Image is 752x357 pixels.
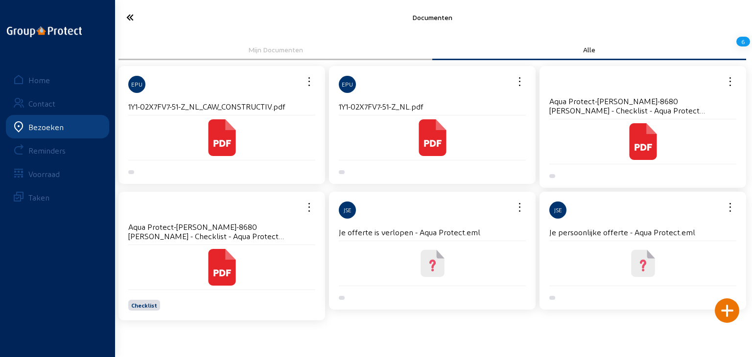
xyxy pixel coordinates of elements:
h4: Je persoonlijke offerte - Aqua Protect.eml [549,227,736,237]
img: logo-oneline.png [7,26,82,37]
a: Taken [6,185,109,209]
div: JSE [339,201,356,219]
div: Contact [28,99,55,108]
a: Reminders [6,138,109,162]
h4: Je offerte is verlopen - Aqua Protect.eml [339,227,526,237]
h4: 1Y1-02X7FV7-51-Z_NL.pdf [339,102,526,111]
div: Documenten [219,13,646,22]
div: 6 [736,33,750,50]
h4: 1Y1-02X7FV7-51-Z_NL_CAW_CONSTRUCTIV.pdf [128,102,315,111]
div: EPU [128,76,145,93]
div: Mijn Documenten [125,45,425,54]
a: Home [6,68,109,91]
div: Voorraad [28,169,60,178]
div: Taken [28,193,49,202]
span: Checklist [131,302,157,309]
div: Alle [439,45,739,54]
div: Home [28,75,50,85]
a: Voorraad [6,162,109,185]
div: Reminders [28,146,66,155]
h4: Aqua Protect-[PERSON_NAME]-8680 [PERSON_NAME] - Checklist - Aqua Protect Analyse.pdf_timestamp=63... [549,96,736,115]
a: Contact [6,91,109,115]
div: Bezoeken [28,122,64,132]
a: Bezoeken [6,115,109,138]
div: JSE [549,201,566,219]
h4: Aqua Protect-[PERSON_NAME]-8680 [PERSON_NAME] - Checklist - Aqua Protect Analyse.pdf [128,222,315,241]
div: EPU [339,76,356,93]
